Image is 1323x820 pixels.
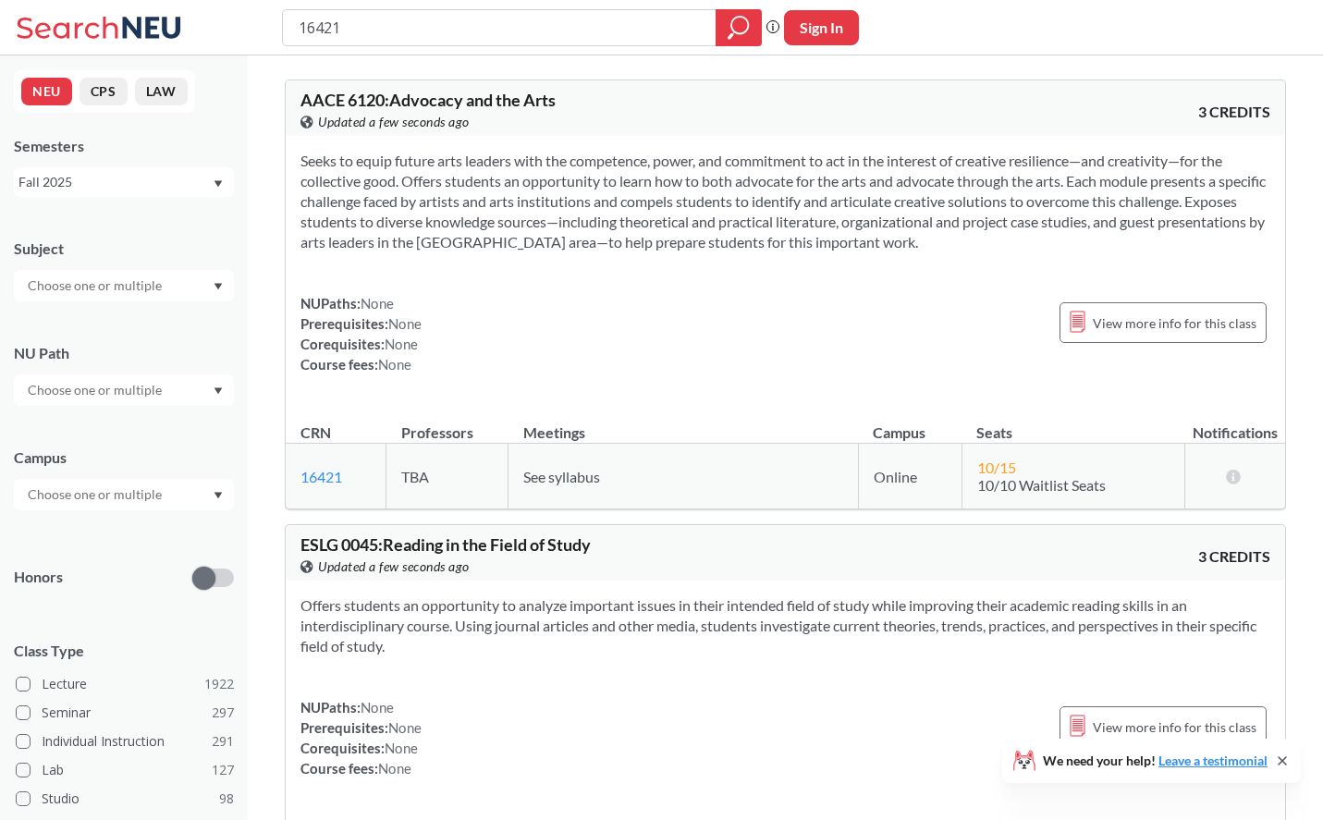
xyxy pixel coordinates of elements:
[300,595,1270,656] section: Offers students an opportunity to analyze important issues in their intended field of study while...
[14,479,234,510] div: Dropdown arrow
[378,760,411,777] span: None
[300,151,1270,252] section: Seeks to equip future arts leaders with the competence, power, and commitment to act in the inter...
[1043,754,1268,767] span: We need your help!
[214,180,223,188] svg: Dropdown arrow
[1093,716,1256,739] span: View more info for this class
[1158,753,1268,768] a: Leave a testimonial
[977,476,1106,494] span: 10/10 Waitlist Seats
[508,404,858,444] th: Meetings
[16,758,234,782] label: Lab
[318,112,470,132] span: Updated a few seconds ago
[1198,546,1270,567] span: 3 CREDITS
[16,787,234,811] label: Studio
[523,468,600,485] span: See syllabus
[728,15,750,41] svg: magnifying glass
[14,641,234,661] span: Class Type
[385,740,418,756] span: None
[212,760,234,780] span: 127
[18,483,174,506] input: Choose one or multiple
[1185,404,1285,444] th: Notifications
[300,697,422,778] div: NUPaths: Prerequisites: Corequisites: Course fees:
[962,404,1184,444] th: Seats
[14,567,63,588] p: Honors
[858,444,962,509] td: Online
[212,731,234,752] span: 291
[212,703,234,723] span: 297
[214,387,223,395] svg: Dropdown arrow
[300,422,331,443] div: CRN
[18,172,212,192] div: Fall 2025
[318,557,470,577] span: Updated a few seconds ago
[14,374,234,406] div: Dropdown arrow
[16,701,234,725] label: Seminar
[204,674,234,694] span: 1922
[18,275,174,297] input: Choose one or multiple
[1198,102,1270,122] span: 3 CREDITS
[135,78,188,105] button: LAW
[386,444,508,509] td: TBA
[14,343,234,363] div: NU Path
[784,10,859,45] button: Sign In
[386,404,508,444] th: Professors
[16,672,234,696] label: Lecture
[1093,312,1256,335] span: View more info for this class
[14,270,234,301] div: Dropdown arrow
[14,239,234,259] div: Subject
[378,356,411,373] span: None
[716,9,762,46] div: magnifying glass
[14,447,234,468] div: Campus
[361,699,394,716] span: None
[300,468,342,485] a: 16421
[16,729,234,753] label: Individual Instruction
[21,78,72,105] button: NEU
[388,719,422,736] span: None
[297,12,703,43] input: Class, professor, course number, "phrase"
[18,379,174,401] input: Choose one or multiple
[300,90,556,110] span: AACE 6120 : Advocacy and the Arts
[977,459,1016,476] span: 10 / 15
[388,315,422,332] span: None
[80,78,128,105] button: CPS
[300,293,422,374] div: NUPaths: Prerequisites: Corequisites: Course fees:
[14,136,234,156] div: Semesters
[858,404,962,444] th: Campus
[214,283,223,290] svg: Dropdown arrow
[300,534,591,555] span: ESLG 0045 : Reading in the Field of Study
[361,295,394,312] span: None
[14,167,234,197] div: Fall 2025Dropdown arrow
[214,492,223,499] svg: Dropdown arrow
[385,336,418,352] span: None
[219,789,234,809] span: 98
